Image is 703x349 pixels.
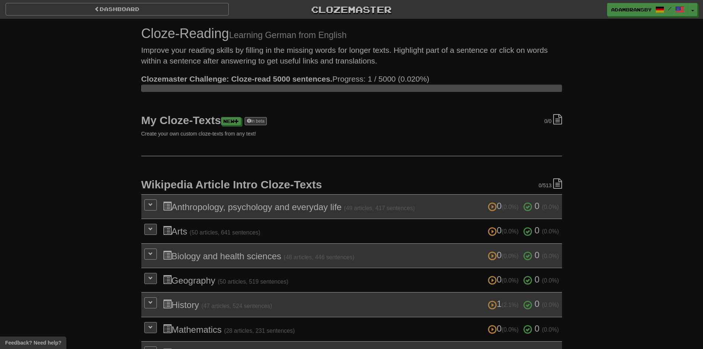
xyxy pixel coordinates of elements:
a: Dashboard [6,3,229,16]
small: (0.0%) [542,277,559,284]
small: (50 articles, 519 sentences) [218,278,289,285]
h3: History [163,299,559,310]
span: 0 [535,274,540,284]
h3: Geography [163,275,559,285]
div: /0 [544,114,562,125]
span: 0 [538,182,541,188]
span: Progress: 1 / 5000 (0.020%) [141,75,430,83]
small: (0.0%) [502,277,518,284]
small: (48 articles, 446 sentences) [284,254,355,260]
h1: Cloze-Reading [141,26,562,41]
small: (2.1%) [502,302,518,308]
small: (0.0%) [502,204,518,210]
small: (28 articles, 231 sentences) [224,328,295,334]
p: Create your own custom cloze-texts from any text! [141,130,562,137]
span: 0 [535,225,540,235]
span: 0 [488,274,521,284]
small: (47 articles, 524 sentences) [201,303,272,309]
span: Open feedback widget [5,339,61,346]
small: (0.0%) [542,253,559,259]
h3: Biology and health sciences [163,250,559,261]
small: (0.0%) [542,228,559,235]
span: / [668,6,672,11]
span: 0 [544,118,547,124]
small: Learning German from English [229,30,347,40]
span: adambransby [611,6,652,13]
span: 0 [535,324,540,333]
a: Clozemaster [240,3,463,16]
a: adambransby / [607,3,688,16]
span: 0 [488,250,521,260]
p: Improve your reading skills by filling in the missing words for longer texts. Highlight part of a... [141,45,562,66]
small: (0.0%) [542,326,559,333]
span: 0 [488,324,521,333]
small: (49 articles, 417 sentences) [344,205,415,211]
a: New [221,117,241,125]
h3: Mathematics [163,324,559,335]
div: /513 [538,178,562,189]
small: (0.0%) [502,228,518,235]
h3: Arts [163,226,559,236]
h3: Anthropology, psychology and everyday life [163,201,559,212]
small: (50 articles, 641 sentences) [190,229,261,236]
span: 0 [488,201,521,211]
a: in beta [245,117,267,125]
span: 0 [535,250,540,260]
span: 0 [535,299,540,309]
h2: My Cloze-Texts [141,114,562,126]
span: 0 [535,201,540,211]
h2: Wikipedia Article Intro Cloze-Texts [141,178,562,191]
strong: Clozemaster Challenge: Cloze-read 5000 sentences. [141,75,332,83]
small: (0.0%) [542,204,559,210]
span: 1 [488,299,521,309]
small: (0.0%) [502,253,518,259]
span: 0 [488,225,521,235]
small: (0.0%) [542,302,559,308]
small: (0.0%) [502,326,518,333]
